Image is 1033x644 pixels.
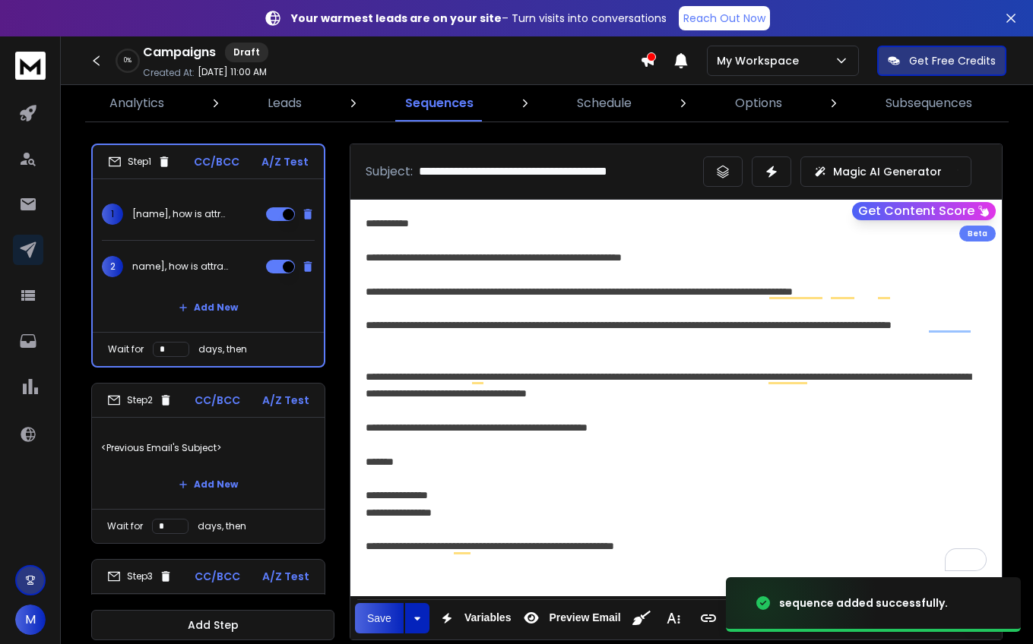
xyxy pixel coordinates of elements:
[405,94,474,112] p: Sequences
[166,292,250,323] button: Add New
[679,6,770,30] a: Reach Out Now
[124,56,132,65] p: 0 %
[461,611,515,624] span: Variables
[627,603,656,633] button: Clean HTML
[546,611,623,624] span: Preview Email
[225,43,268,62] div: Draft
[909,53,996,68] p: Get Free Credits
[258,85,311,122] a: Leads
[568,85,641,122] a: Schedule
[101,427,315,469] p: <Previous Email's Subject>
[108,155,171,169] div: Step 1
[15,52,46,80] img: logo
[108,343,144,355] p: Wait for
[195,569,240,584] p: CC/BCC
[107,393,173,407] div: Step 2
[877,46,1006,76] button: Get Free Credits
[91,610,334,640] button: Add Step
[735,94,782,112] p: Options
[132,208,230,220] p: [name], how is attracting investors going?
[366,163,413,181] p: Subject:
[396,85,483,122] a: Sequences
[433,603,515,633] button: Variables
[717,53,805,68] p: My Workspace
[350,200,1002,586] div: To enrich screen reader interactions, please activate Accessibility in Grammarly extension settings
[102,256,123,277] span: 2
[833,164,942,179] p: Magic AI Generator
[577,94,632,112] p: Schedule
[198,66,267,78] p: [DATE] 11:00 AM
[268,94,302,112] p: Leads
[107,570,173,583] div: Step 3
[291,11,667,26] p: – Turn visits into conversations
[262,569,309,584] p: A/Z Test
[198,343,247,355] p: days, then
[261,154,309,169] p: A/Z Test
[15,605,46,635] button: M
[800,156,971,187] button: Magic AI Generator
[694,603,723,633] button: Insert Link (⌘K)
[886,94,972,112] p: Subsequences
[195,393,240,408] p: CC/BCC
[659,603,688,633] button: More Text
[198,520,246,532] p: days, then
[959,226,996,241] div: Beta
[262,393,309,408] p: A/Z Test
[166,469,250,500] button: Add New
[517,603,623,633] button: Preview Email
[143,43,216,62] h1: Campaigns
[100,85,173,122] a: Analytics
[107,520,143,532] p: Wait for
[194,154,239,169] p: CC/BCC
[91,383,325,544] li: Step2CC/BCCA/Z Test<Previous Email's Subject>Add NewWait fordays, then
[143,67,195,79] p: Created At:
[726,85,791,122] a: Options
[683,11,765,26] p: Reach Out Now
[779,595,948,611] div: sequence added successfully.
[876,85,981,122] a: Subsequences
[355,603,404,633] button: Save
[109,94,164,112] p: Analytics
[102,204,123,225] span: 1
[291,11,502,26] strong: Your warmest leads are on your site
[132,260,230,273] p: name], how is attracting investors going?
[852,202,996,220] button: Get Content Score
[91,144,325,368] li: Step1CC/BCCA/Z Test1[name], how is attracting investors going?2name], how is attracting investors...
